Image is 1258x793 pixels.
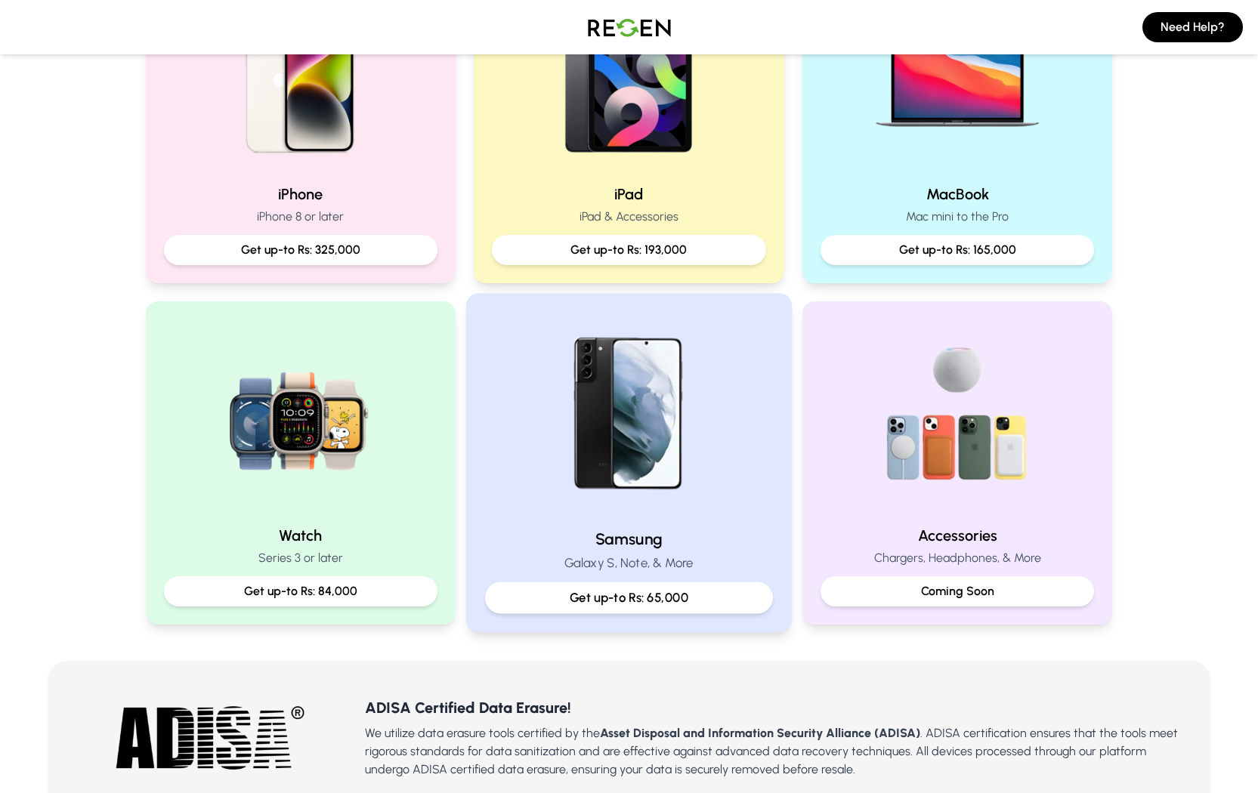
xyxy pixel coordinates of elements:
[821,549,1095,567] p: Chargers, Headphones, & More
[821,208,1095,226] p: Mac mini to the Pro
[164,525,438,546] h2: Watch
[164,184,438,205] h2: iPhone
[492,208,766,226] p: iPad & Accessories
[821,184,1095,205] h2: MacBook
[833,582,1083,600] p: Coming Soon
[1142,12,1243,42] button: Need Help?
[365,697,1185,718] h3: ADISA Certified Data Erasure!
[492,184,766,205] h2: iPad
[204,319,397,513] img: Watch
[498,588,760,607] p: Get up-to Rs: 65,000
[116,702,304,773] img: ADISA Certified
[576,6,682,48] img: Logo
[485,528,773,550] h2: Samsung
[504,241,754,259] p: Get up-to Rs: 193,000
[176,241,426,259] p: Get up-to Rs: 325,000
[365,724,1185,779] p: We utilize data erasure tools certified by the . ADISA certification ensures that the tools meet ...
[164,549,438,567] p: Series 3 or later
[527,313,731,516] img: Samsung
[833,241,1083,259] p: Get up-to Rs: 165,000
[600,726,920,740] b: Asset Disposal and Information Security Alliance (ADISA)
[164,208,438,226] p: iPhone 8 or later
[176,582,426,600] p: Get up-to Rs: 84,000
[485,554,773,572] p: Galaxy S, Note, & More
[861,319,1054,513] img: Accessories
[821,525,1095,546] h2: Accessories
